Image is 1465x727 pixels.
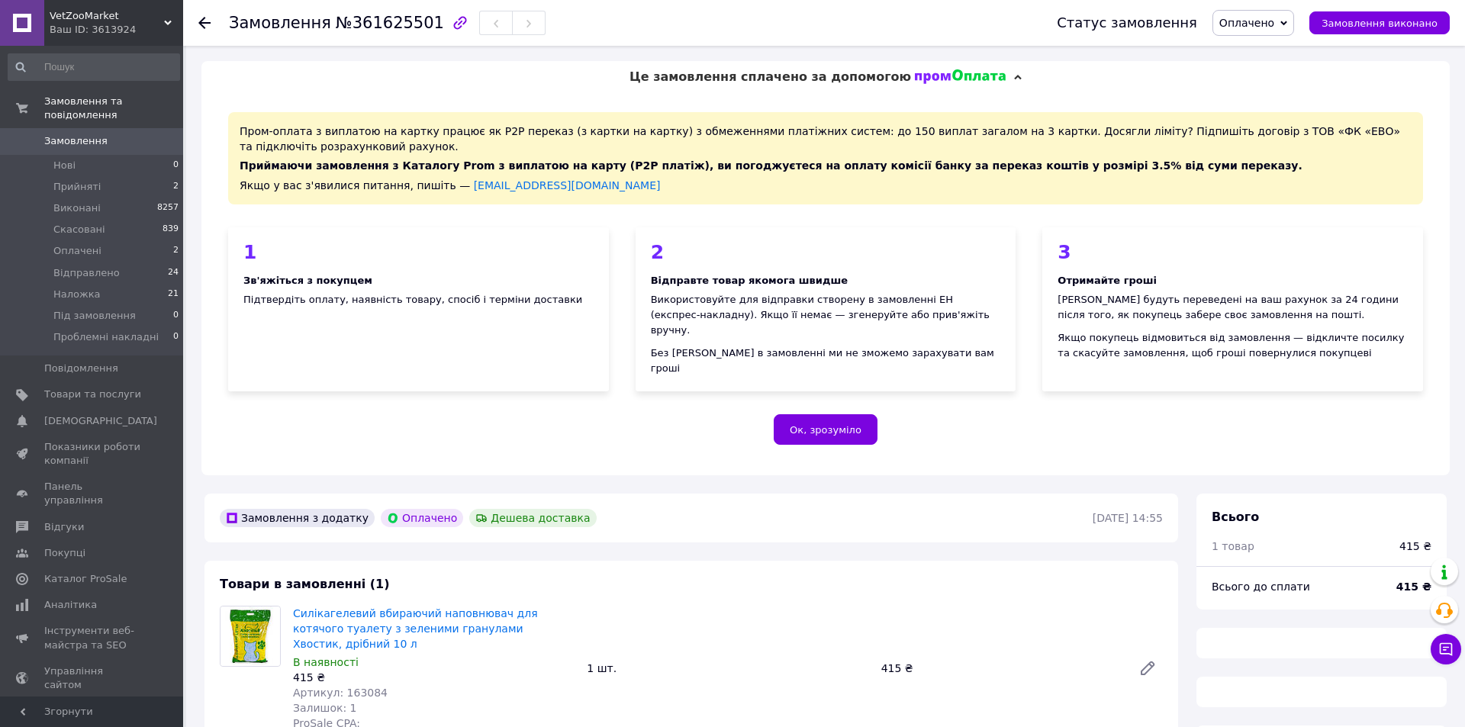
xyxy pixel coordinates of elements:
span: Замовлення [44,134,108,148]
div: Повернутися назад [198,15,211,31]
div: Використовуйте для відправки створену в замовленні ЕН (експрес-накладну). Якщо її немає — згенеру... [651,292,1001,338]
span: Управління сайтом [44,664,141,692]
span: Це замовлення сплачено за допомогою [629,69,911,84]
div: 1 шт. [581,658,874,679]
span: Ок, зрозуміло [790,424,861,436]
span: 24 [168,266,179,280]
div: 1 [243,243,594,262]
span: Відгуки [44,520,84,534]
span: Показники роботи компанії [44,440,141,468]
span: Замовлення та повідомлення [44,95,183,122]
b: Відправте товар якомога швидше [651,275,848,286]
span: 8257 [157,201,179,215]
a: [EMAIL_ADDRESS][DOMAIN_NAME] [474,179,661,191]
span: Приймаючи замовлення з Каталогу Prom з виплатою на карту (Р2Р платіж), ви погоджуєтеся на оплату ... [240,159,1302,172]
span: №361625501 [336,14,444,32]
div: Замовлення з додатку [220,509,375,527]
span: 0 [173,330,179,344]
div: 3 [1058,243,1408,262]
b: Отримайте гроші [1058,275,1157,286]
span: Оплачено [1219,17,1274,29]
div: Якщо покупець відмовиться від замовлення — відкличте посилку та скасуйте замовлення, щоб гроші по... [1058,330,1408,361]
span: Панель управління [44,480,141,507]
span: 0 [173,159,179,172]
span: Замовлення [229,14,331,32]
div: Ваш ID: 3613924 [50,23,183,37]
span: В наявності [293,656,359,668]
span: 2 [173,244,179,258]
span: Залишок: 1 [293,702,357,714]
span: [DEMOGRAPHIC_DATA] [44,414,157,428]
span: 1 товар [1212,540,1254,552]
span: 2 [173,180,179,194]
span: Покупці [44,546,85,560]
div: Підтвердіть оплату, наявність товару, спосіб і терміни доставки [243,292,594,307]
span: Аналітика [44,598,97,612]
button: Ок, зрозуміло [774,414,877,445]
span: Відправлено [53,266,120,280]
span: 0 [173,309,179,323]
span: Всього до сплати [1212,581,1310,593]
div: 415 ₴ [1399,539,1431,554]
span: Всього [1212,510,1259,524]
span: 21 [168,288,179,301]
b: Зв'яжіться з покупцем [243,275,372,286]
div: Статус замовлення [1057,15,1197,31]
span: Замовлення виконано [1322,18,1438,29]
input: Пошук [8,53,180,81]
span: Нові [53,159,76,172]
span: Виконані [53,201,101,215]
time: [DATE] 14:55 [1093,512,1163,524]
div: 415 ₴ [875,658,1126,679]
div: 2 [651,243,1001,262]
div: Дешева доставка [469,509,596,527]
button: Чат з покупцем [1431,634,1461,664]
span: Оплачені [53,244,101,258]
span: Прийняті [53,180,101,194]
span: Скасовані [53,223,105,236]
button: Замовлення виконано [1309,11,1450,34]
span: VetZooMarket [50,9,164,23]
div: [PERSON_NAME] будуть переведені на ваш рахунок за 24 години після того, як покупець забере своє з... [1058,292,1408,323]
span: Повідомлення [44,362,118,375]
img: Силікагелевий вбираючий наповнювач для котячого туалету з зеленими гранулами Хвостик, дрібний 10 л [221,606,280,666]
div: Без [PERSON_NAME] в замовленні ми не зможемо зарахувати вам гроші [651,346,1001,376]
div: 415 ₴ [293,670,575,685]
span: Каталог ProSale [44,572,127,586]
div: Оплачено [381,509,463,527]
span: Артикул: 163084 [293,687,388,699]
div: Якщо у вас з'явилися питання, пишіть — [240,178,1412,193]
span: Під замовлення [53,309,136,323]
span: Інструменти веб-майстра та SEO [44,624,141,651]
a: Силікагелевий вбираючий наповнювач для котячого туалету з зеленими гранулами Хвостик, дрібний 10 л [293,607,538,650]
span: Проблемні накладні [53,330,159,344]
b: 415 ₴ [1396,581,1431,593]
span: Товари в замовленні (1) [220,577,390,591]
span: Наложка [53,288,101,301]
div: Пром-оплата з виплатою на картку працює як P2P переказ (з картки на картку) з обмеженнями платіжн... [228,112,1423,204]
span: 839 [163,223,179,236]
a: Редагувати [1132,653,1163,684]
img: evopay logo [915,69,1006,85]
span: Товари та послуги [44,388,141,401]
